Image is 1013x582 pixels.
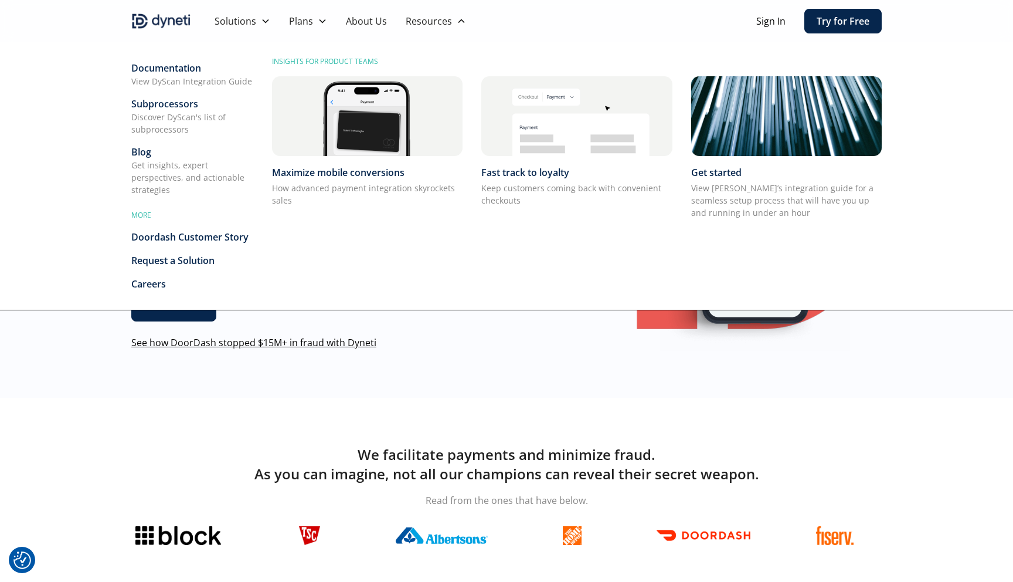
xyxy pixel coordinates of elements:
[131,210,253,221] div: MORE
[289,14,313,28] div: Plans
[272,72,463,211] a: Image of a mobile Dyneti UI scanning a credit cardMaximize mobile conversionsHow advanced payment...
[272,76,463,156] img: Image of a mobile Dyneti UI scanning a credit card
[280,9,336,33] div: Plans
[756,14,786,28] a: Sign In
[135,526,221,545] img: Block logo
[131,336,376,349] a: See how DoorDash stopped $15M+ in fraud with Dyneti
[691,182,882,219] p: View [PERSON_NAME]’s integration guide for a seamless setup process that will have you up and run...
[272,182,463,207] p: How advanced payment integration skyrockets sales
[406,14,452,28] div: Resources
[131,253,253,268] a: Request a Solution
[131,159,253,196] div: Get insights, expert perspectives, and actionable strategies
[131,493,882,507] p: Read from the ones that have below.
[13,551,31,569] img: Revisit consent button
[691,72,882,224] a: Get startedView [PERSON_NAME]’s integration guide for a seamless setup process that will have you...
[804,9,882,33] a: Try for Free
[131,145,253,159] div: Blog
[131,145,253,196] a: BlogGet insights, expert perspectives, and actionable strategies
[131,61,253,75] div: Documentation
[131,230,253,244] a: Doordash Customer Story
[563,526,582,545] img: The home depot logo
[215,14,256,28] div: Solutions
[481,72,672,211] a: Image of a mobile Dyneti UI scanning a credit cardFast track to loyaltyKeep customers coming back...
[131,97,253,111] div: Subprocessors
[205,9,280,33] div: Solutions
[272,165,463,180] div: Maximize mobile conversions
[131,97,253,136] a: SubprocessorsDiscover DyScan's list of subprocessors
[131,111,253,136] div: Discover DyScan's list of subprocessors
[13,551,31,569] button: Consent Preferences
[299,526,320,545] img: TSC
[131,445,882,484] h2: We facilitate payments and minimize fraud. As you can imagine, not all our champions can reveal t...
[131,277,253,291] a: Careers
[816,526,854,545] img: Fiserv logo
[481,182,672,207] p: Keep customers coming back with convenient checkouts
[657,530,750,541] img: Doordash logo
[272,56,882,67] div: INSIGHTS FOR PRODUCT TEAMS
[394,527,488,544] img: Albertsons
[131,12,191,31] img: Dyneti indigo logo
[131,12,191,31] a: home
[691,165,882,180] div: Get started
[131,75,253,87] div: View DyScan Integration Guide
[481,76,672,156] img: Image of a mobile Dyneti UI scanning a credit card
[131,61,253,87] a: DocumentationView DyScan Integration Guide
[481,165,672,180] div: Fast track to loyalty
